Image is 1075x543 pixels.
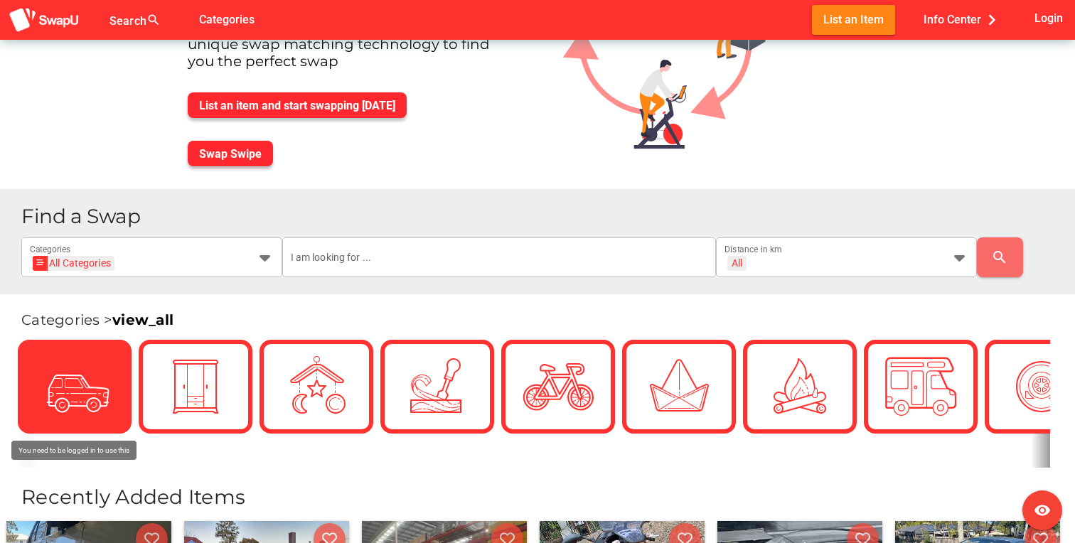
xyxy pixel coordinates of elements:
[188,141,273,166] button: Swap Swipe
[291,237,708,277] input: I am looking for ...
[9,7,80,33] img: aSD8y5uGLpzPJLYTcYcjNu3laj1c05W5KWf0Ds+Za8uybjssssuu+yyyy677LKX2n+PWMSDJ9a87AAAAABJRU5ErkJggg==
[188,92,407,118] button: List an item and start swapping [DATE]
[21,206,1064,227] h1: Find a Swap
[178,11,195,28] i: false
[1032,5,1066,31] button: Login
[732,257,742,269] div: All
[1034,9,1063,28] span: Login
[912,5,1014,34] button: Info Center
[188,5,266,34] button: Categories
[199,99,395,112] span: List an item and start swapping [DATE]
[812,5,895,34] button: List an Item
[991,249,1008,266] i: search
[21,485,245,509] span: Recently Added Items
[199,147,262,161] span: Swap Swipe
[981,9,1002,31] i: chevron_right
[176,18,529,81] div: Australia's best online swap meet. We use unique swap matching technology to find you the perfect...
[37,256,111,271] div: All Categories
[112,311,173,328] a: view_all
[823,10,884,29] span: List an Item
[1034,502,1051,519] i: visibility
[199,8,255,31] span: Categories
[21,311,173,328] span: Categories >
[188,12,266,26] a: Categories
[924,8,1002,31] span: Info Center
